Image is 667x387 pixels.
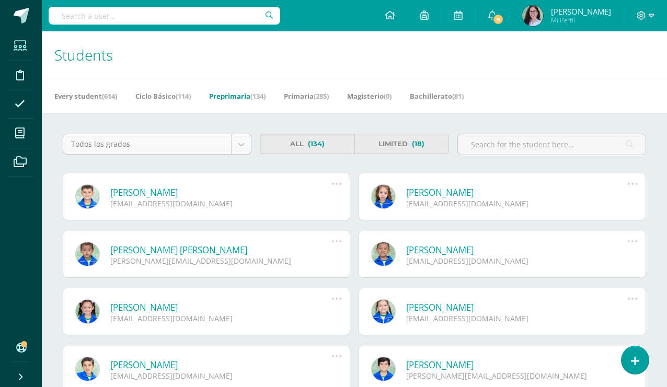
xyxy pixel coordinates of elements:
span: (614) [102,91,117,101]
a: Every student(614) [54,88,117,104]
a: [PERSON_NAME] [110,359,331,371]
div: [PERSON_NAME][EMAIL_ADDRESS][DOMAIN_NAME] [406,371,627,381]
div: [EMAIL_ADDRESS][DOMAIN_NAME] [110,198,331,208]
span: (114) [176,91,191,101]
div: [EMAIL_ADDRESS][DOMAIN_NAME] [406,256,627,266]
span: (134) [308,134,325,154]
div: [EMAIL_ADDRESS][DOMAIN_NAME] [110,313,331,323]
a: [PERSON_NAME] [406,301,627,313]
span: Todos los grados [71,134,223,154]
span: (285) [314,91,329,101]
a: [PERSON_NAME] [110,301,331,313]
span: (134) [250,91,266,101]
div: [PERSON_NAME][EMAIL_ADDRESS][DOMAIN_NAME] [110,256,331,266]
a: [PERSON_NAME] [406,186,627,198]
a: [PERSON_NAME] [PERSON_NAME] [110,244,331,256]
div: [EMAIL_ADDRESS][DOMAIN_NAME] [406,198,627,208]
div: [EMAIL_ADDRESS][DOMAIN_NAME] [406,313,627,323]
a: [PERSON_NAME] [110,186,331,198]
a: Preprimaria(134) [209,88,266,104]
input: Search a user… [49,7,280,25]
span: (0) [384,91,392,101]
img: 0340d8c520a2e5a7347d8bd135843a75.png [522,5,543,26]
a: Magisterio(0) [347,88,392,104]
input: Search for the student here… [458,134,646,155]
span: Students [54,45,113,65]
a: Bachillerato(81) [410,88,464,104]
span: [PERSON_NAME] [551,6,611,17]
a: Limited(18) [354,134,449,154]
a: All(134) [260,134,354,154]
span: Mi Perfil [551,16,611,25]
a: Ciclo Básico(114) [135,88,191,104]
span: 8 [492,14,504,25]
a: [PERSON_NAME] [406,244,627,256]
a: Todos los grados [63,134,251,154]
span: (18) [412,134,424,154]
span: (81) [452,91,464,101]
a: [PERSON_NAME] [406,359,627,371]
a: Primaria(285) [284,88,329,104]
div: [EMAIL_ADDRESS][DOMAIN_NAME] [110,371,331,381]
